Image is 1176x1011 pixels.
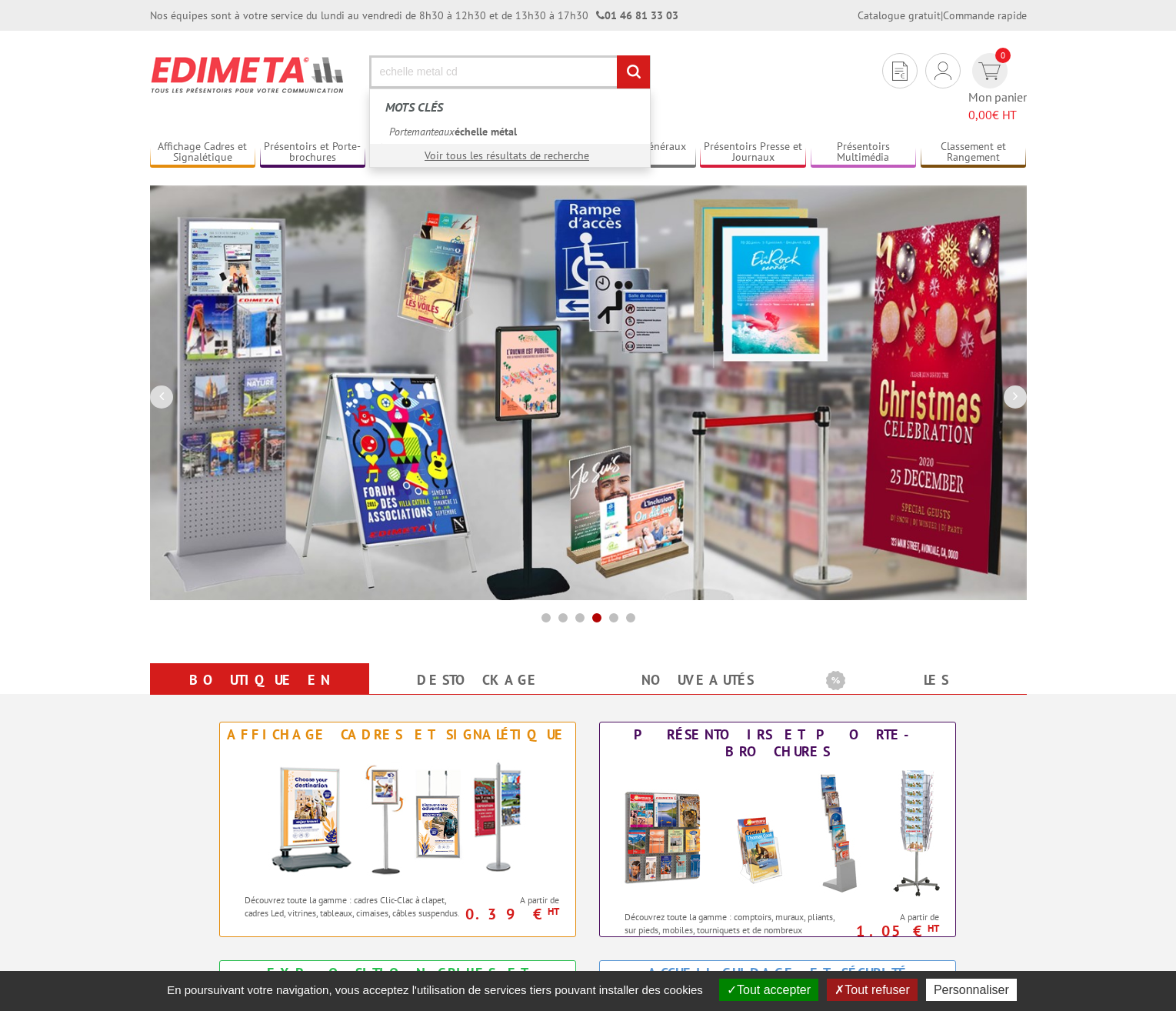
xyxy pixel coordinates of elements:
[926,979,1017,1001] button: Personnaliser (fenêtre modale)
[978,62,1001,80] img: devis rapide
[928,922,939,935] sup: HT
[968,106,1027,124] span: € HT
[381,120,638,143] a: Portemanteauxéchelle métal
[841,926,940,936] p: 1.05 €
[150,140,256,165] a: Affichage Cadres et Signalétique
[617,55,650,88] input: rechercher
[968,107,992,122] span: 0,00
[607,666,789,694] a: nouveautés
[625,910,844,949] p: Découvrez toute la gamme : comptoirs, muraux, pliants, sur pieds, mobiles, tourniquets et de nomb...
[461,909,560,919] p: 0.39 €
[604,726,951,760] div: Présentoirs et Porte-brochures
[159,983,711,996] span: En poursuivant votre navigation, vous acceptez l'utilisation de services tiers pouvant installer ...
[168,666,351,722] a: Boutique en ligne
[369,88,651,168] div: Rechercher un produit ou une référence...
[826,666,1018,697] b: Les promotions
[548,905,559,918] sup: HT
[848,911,940,923] span: A partir de
[811,140,917,165] a: Présentoirs Multimédia
[425,148,589,162] a: Voir tous les résultats de recherche
[892,62,908,81] img: devis rapide
[943,8,1027,22] a: Commande rapide
[455,125,517,138] em: échelle métal
[826,666,1008,722] a: Les promotions
[245,893,464,919] p: Découvrez toute la gamme : cadres Clic-Clac à clapet, cadres Led, vitrines, tableaux, cimaises, c...
[150,46,346,103] img: Présentoir, panneau, stand - Edimeta - PLV, affichage, mobilier bureau, entreprise
[934,62,951,80] img: devis rapide
[858,8,1027,23] div: |
[224,726,571,743] div: Affichage Cadres et Signalétique
[604,965,951,982] div: Accueil Guidage et Sécurité
[827,979,917,1001] button: Tout refuser
[260,140,366,165] a: Présentoirs et Porte-brochures
[968,88,1027,124] span: Mon panier
[468,894,560,906] span: A partir de
[921,140,1027,165] a: Classement et Rangement
[700,140,806,165] a: Présentoirs Presse et Journaux
[719,979,818,1001] button: Tout accepter
[858,8,941,22] a: Catalogue gratuit
[224,965,571,999] div: Exposition Grilles et Panneaux
[599,722,956,937] a: Présentoirs et Porte-brochures Présentoirs et Porte-brochures Découvrez toute la gamme : comptoir...
[255,747,540,886] img: Affichage Cadres et Signalétique
[385,99,443,115] span: Mots clés
[968,53,1027,124] a: devis rapide 0 Mon panier 0,00€ HT
[608,764,947,903] img: Présentoirs et Porte-brochures
[995,48,1011,63] span: 0
[369,55,651,88] input: Rechercher un produit ou une référence...
[150,8,678,23] div: Nos équipes sont à votre service du lundi au vendredi de 8h30 à 12h30 et de 13h30 à 17h30
[219,722,576,937] a: Affichage Cadres et Signalétique Affichage Cadres et Signalétique Découvrez toute la gamme : cadr...
[596,8,678,22] strong: 01 46 81 33 03
[388,666,570,694] a: Destockage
